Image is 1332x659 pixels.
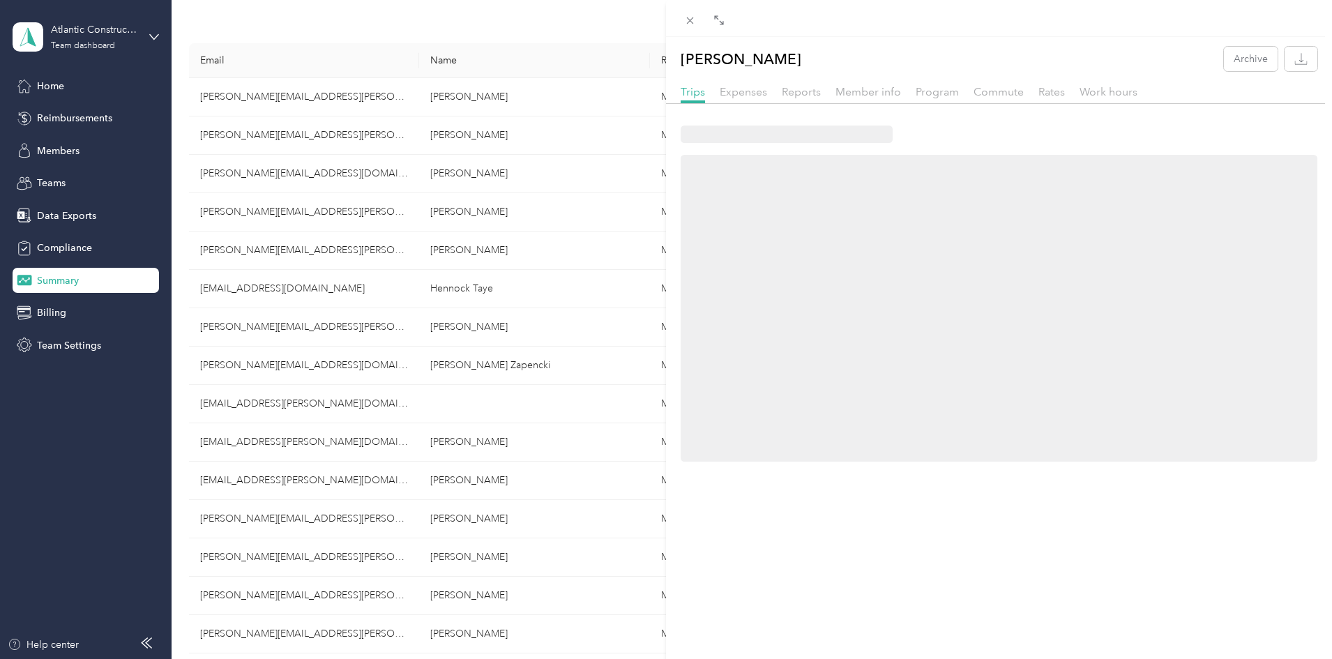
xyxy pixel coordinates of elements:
[720,85,767,98] span: Expenses
[1080,85,1137,98] span: Work hours
[681,85,705,98] span: Trips
[681,47,801,71] p: [PERSON_NAME]
[1038,85,1065,98] span: Rates
[1254,581,1332,659] iframe: Everlance-gr Chat Button Frame
[974,85,1024,98] span: Commute
[835,85,901,98] span: Member info
[1224,47,1278,71] button: Archive
[782,85,821,98] span: Reports
[916,85,959,98] span: Program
